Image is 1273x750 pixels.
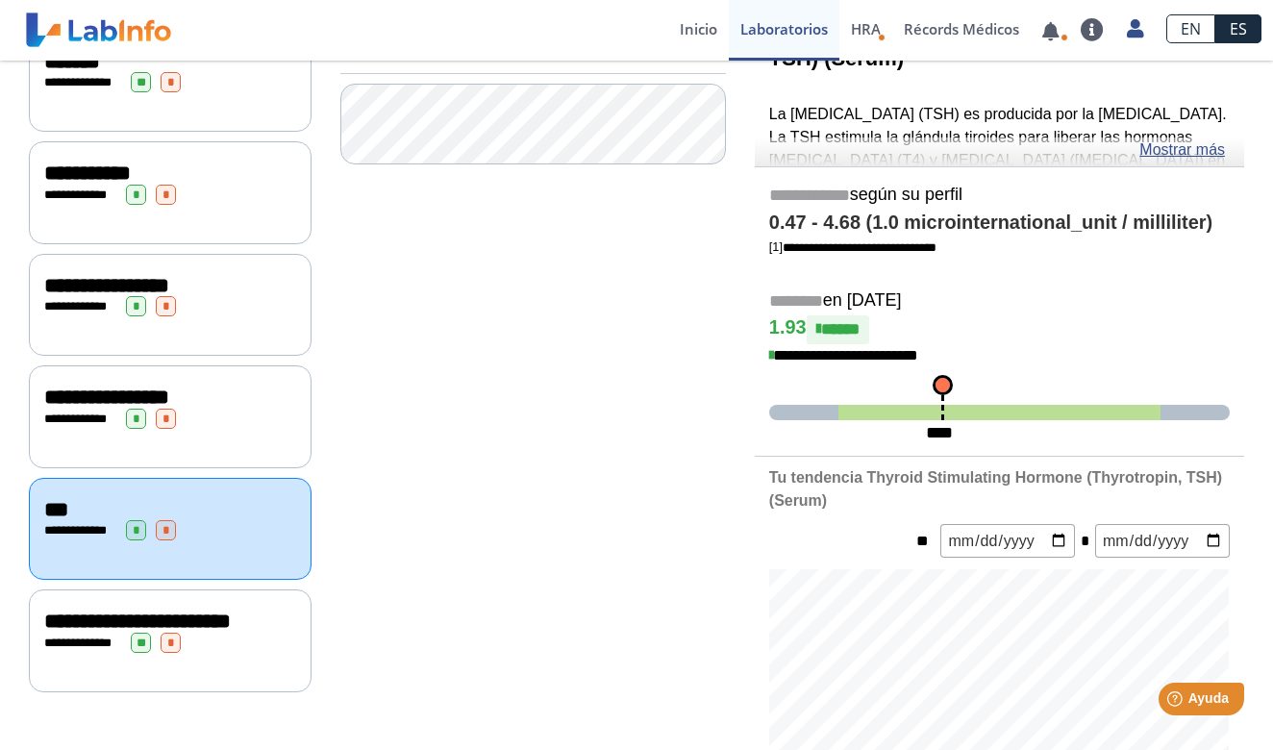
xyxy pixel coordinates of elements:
[1095,524,1230,558] input: mm/dd/yyyy
[1215,14,1261,43] a: ES
[1139,138,1225,162] a: Mostrar más
[1102,675,1252,729] iframe: Help widget launcher
[940,524,1075,558] input: mm/dd/yyyy
[769,290,1230,312] h5: en [DATE]
[769,315,1230,344] h4: 1.93
[769,239,936,254] a: [1]
[769,103,1230,310] p: La [MEDICAL_DATA] (TSH) es producida por la [MEDICAL_DATA]. La TSH estimula la glándula tiroides ...
[1166,14,1215,43] a: EN
[769,212,1230,235] h4: 0.47 - 4.68 (1.0 microinternational_unit / milliliter)
[851,19,881,38] span: HRA
[769,185,1230,207] h5: según su perfil
[769,469,1222,509] b: Tu tendencia Thyroid Stimulating Hormone (Thyrotropin, TSH) (Serum)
